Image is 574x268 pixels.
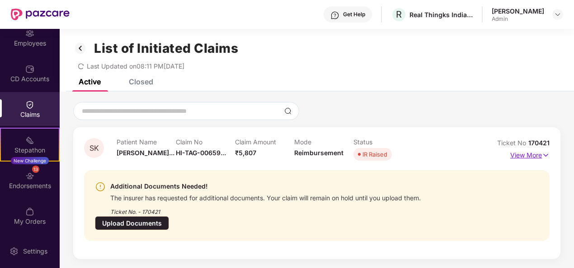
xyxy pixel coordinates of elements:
[32,166,39,173] div: 13
[176,138,235,146] p: Claim No
[87,62,184,70] span: Last Updated on 08:11 PM[DATE]
[330,11,339,20] img: svg+xml;base64,PHN2ZyBpZD0iSGVscC0zMngzMiIgeG1sbnM9Imh0dHA6Ly93d3cudzMub3JnLzIwMDAvc3ZnIiB3aWR0aD...
[353,138,413,146] p: Status
[409,10,473,19] div: Real Thingks India Private Limited
[89,144,99,152] span: SK
[362,150,387,159] div: IR Raised
[94,41,238,56] h1: List of Initiated Claims
[11,9,70,20] img: New Pazcare Logo
[25,171,34,180] img: svg+xml;base64,PHN2ZyBpZD0iRW5kb3JzZW1lbnRzIiB4bWxucz0iaHR0cDovL3d3dy53My5vcmcvMjAwMC9zdmciIHdpZH...
[25,207,34,216] img: svg+xml;base64,PHN2ZyBpZD0iTXlfT3JkZXJzIiBkYXRhLW5hbWU9Ik15IE9yZGVycyIgeG1sbnM9Imh0dHA6Ly93d3cudz...
[25,65,34,74] img: svg+xml;base64,PHN2ZyBpZD0iQ0RfQWNjb3VudHMiIGRhdGEtbmFtZT0iQ0QgQWNjb3VudHMiIHhtbG5zPSJodHRwOi8vd3...
[110,192,421,202] div: The insurer has requested for additional documents. Your claim will remain on hold until you uplo...
[235,149,256,157] span: ₹5,807
[235,138,294,146] p: Claim Amount
[95,216,169,230] div: Upload Documents
[25,100,34,109] img: svg+xml;base64,PHN2ZyBpZD0iQ2xhaW0iIHhtbG5zPSJodHRwOi8vd3d3LnczLm9yZy8yMDAwL3N2ZyIgd2lkdGg9IjIwIi...
[396,9,402,20] span: R
[294,149,343,157] span: Reimbursement
[294,138,353,146] p: Mode
[25,136,34,145] img: svg+xml;base64,PHN2ZyB4bWxucz0iaHR0cDovL3d3dy53My5vcmcvMjAwMC9zdmciIHdpZHRoPSIyMSIgaGVpZ2h0PSIyMC...
[343,11,365,18] div: Get Help
[129,77,153,86] div: Closed
[284,107,292,115] img: svg+xml;base64,PHN2ZyBpZD0iU2VhcmNoLTMyeDMyIiB4bWxucz0iaHR0cDovL3d3dy53My5vcmcvMjAwMC9zdmciIHdpZH...
[25,29,34,38] img: svg+xml;base64,PHN2ZyBpZD0iRW1wbG95ZWVzIiB4bWxucz0iaHR0cDovL3d3dy53My5vcmcvMjAwMC9zdmciIHdpZHRoPS...
[528,139,550,147] span: 170421
[1,146,59,155] div: Stepathon
[9,247,19,256] img: svg+xml;base64,PHN2ZyBpZD0iU2V0dGluZy0yMHgyMCIgeG1sbnM9Imh0dHA6Ly93d3cudzMub3JnLzIwMDAvc3ZnIiB3aW...
[110,181,421,192] div: Additional Documents Needed!
[73,41,88,56] img: svg+xml;base64,PHN2ZyB3aWR0aD0iMzIiIGhlaWdodD0iMzIiIHZpZXdCb3g9IjAgMCAzMiAzMiIgZmlsbD0ibm9uZSIgeG...
[117,149,174,157] span: [PERSON_NAME]...
[78,62,84,70] span: redo
[542,150,550,160] img: svg+xml;base64,PHN2ZyB4bWxucz0iaHR0cDovL3d3dy53My5vcmcvMjAwMC9zdmciIHdpZHRoPSIxNyIgaGVpZ2h0PSIxNy...
[11,157,49,164] div: New Challenge
[492,15,544,23] div: Admin
[554,11,561,18] img: svg+xml;base64,PHN2ZyBpZD0iRHJvcGRvd24tMzJ4MzIiIHhtbG5zPSJodHRwOi8vd3d3LnczLm9yZy8yMDAwL3N2ZyIgd2...
[110,202,421,216] div: Ticket No. - 170421
[492,7,544,15] div: [PERSON_NAME]
[95,181,106,192] img: svg+xml;base64,PHN2ZyBpZD0iV2FybmluZ18tXzI0eDI0IiBkYXRhLW5hbWU9Ildhcm5pbmcgLSAyNHgyNCIgeG1sbnM9Im...
[510,148,550,160] p: View More
[176,149,226,157] span: HI-TAG-00659...
[79,77,101,86] div: Active
[117,138,176,146] p: Patient Name
[497,139,528,147] span: Ticket No
[20,247,50,256] div: Settings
